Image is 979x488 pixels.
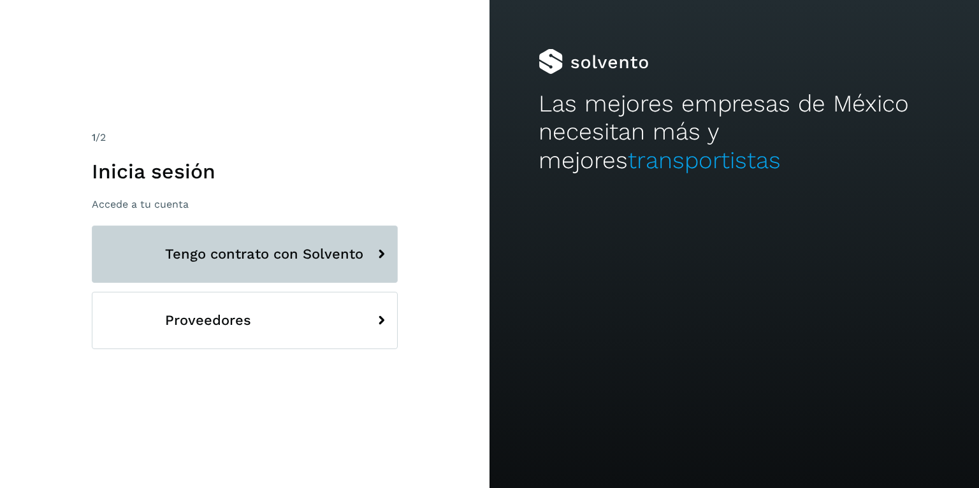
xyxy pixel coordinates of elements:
[92,292,398,349] button: Proveedores
[92,198,398,210] p: Accede a tu cuenta
[628,147,781,174] span: transportistas
[92,159,398,183] h1: Inicia sesión
[165,247,363,262] span: Tengo contrato con Solvento
[92,130,398,145] div: /2
[165,313,251,328] span: Proveedores
[92,226,398,283] button: Tengo contrato con Solvento
[92,131,96,143] span: 1
[539,90,930,175] h2: Las mejores empresas de México necesitan más y mejores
